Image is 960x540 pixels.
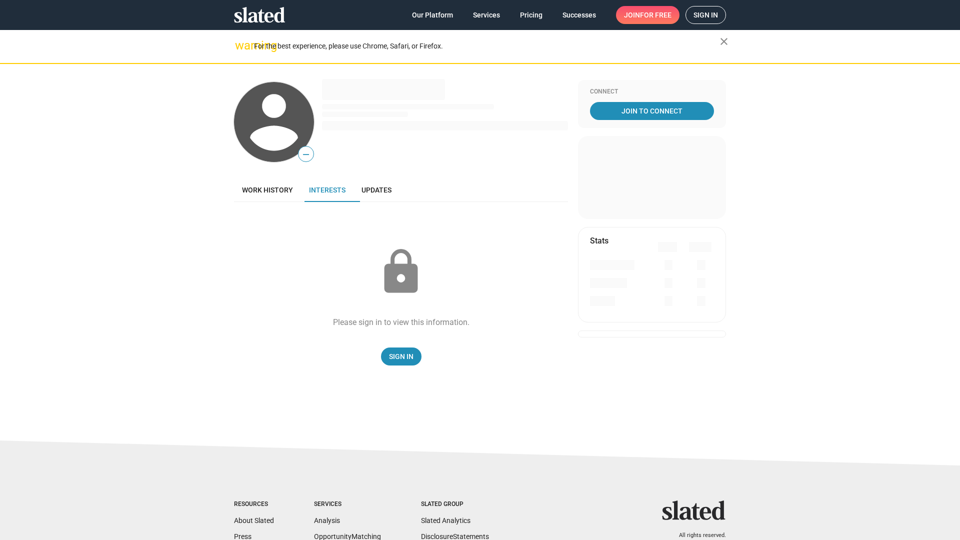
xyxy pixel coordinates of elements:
[242,186,293,194] span: Work history
[562,6,596,24] span: Successes
[353,178,399,202] a: Updates
[465,6,508,24] a: Services
[376,247,426,297] mat-icon: lock
[421,500,489,508] div: Slated Group
[512,6,550,24] a: Pricing
[590,102,714,120] a: Join To Connect
[333,317,469,327] div: Please sign in to view this information.
[590,235,608,246] mat-card-title: Stats
[693,6,718,23] span: Sign in
[389,347,413,365] span: Sign In
[421,516,470,524] a: Slated Analytics
[301,178,353,202] a: Interests
[718,35,730,47] mat-icon: close
[235,39,247,51] mat-icon: warning
[412,6,453,24] span: Our Platform
[234,516,274,524] a: About Slated
[314,516,340,524] a: Analysis
[361,186,391,194] span: Updates
[381,347,421,365] a: Sign In
[404,6,461,24] a: Our Platform
[590,88,714,96] div: Connect
[473,6,500,24] span: Services
[685,6,726,24] a: Sign in
[554,6,604,24] a: Successes
[624,6,671,24] span: Join
[592,102,712,120] span: Join To Connect
[520,6,542,24] span: Pricing
[314,500,381,508] div: Services
[309,186,345,194] span: Interests
[640,6,671,24] span: for free
[234,500,274,508] div: Resources
[234,178,301,202] a: Work history
[298,148,313,161] span: —
[616,6,679,24] a: Joinfor free
[254,39,720,53] div: For the best experience, please use Chrome, Safari, or Firefox.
